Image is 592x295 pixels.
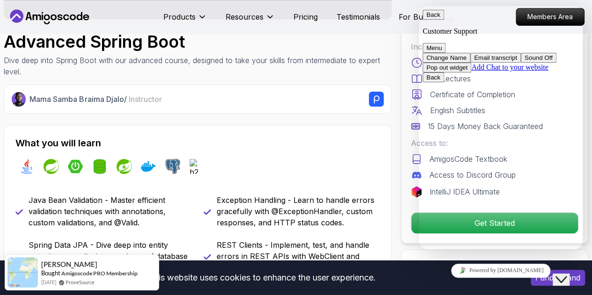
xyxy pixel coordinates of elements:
a: ProveSource [66,278,95,286]
iframe: chat widget [419,6,583,249]
img: jetbrains logo [411,186,422,197]
p: Mama Samba Braima Djalo / [29,94,161,105]
div: This website uses cookies to enhance the user experience. [7,267,517,288]
img: provesource social proof notification image [7,257,38,288]
h2: Share this Course [411,259,578,272]
p: Includes: [411,41,578,52]
span: Instructor [128,94,161,104]
img: h2 logo [190,159,205,174]
p: Resources [226,11,263,22]
img: docker logo [141,159,156,174]
iframe: chat widget [419,260,583,281]
p: Spring Data JPA - Dive deep into entity mapping, repositories, queries, and database integration ... [29,239,192,273]
p: Products [163,11,196,22]
a: For Business [399,11,445,22]
img: postgres logo [165,159,180,174]
h2: What you will learn [15,137,380,150]
a: Testimonials [336,11,380,22]
p: REST Clients - Implement, test, and handle errors in REST APIs with WebClient and HTTP interfaces. [217,239,380,273]
button: Resources [226,11,275,30]
a: Pricing [293,11,318,22]
img: spring-security logo [117,159,132,174]
iframe: chat widget [553,258,583,286]
img: spring-boot logo [68,159,83,174]
img: Nelson Djalo [12,92,26,106]
img: spring logo [44,159,58,174]
span: [PERSON_NAME] [41,260,97,268]
p: Access to: [411,137,578,149]
img: spring-data-jpa logo [92,159,107,174]
img: java logo [19,159,34,174]
h1: Advanced Spring Boot [4,32,392,51]
p: Java Bean Validation - Master efficient validation techniques with annotations, custom validation... [29,194,192,228]
p: Get Started [411,213,578,233]
button: Products [163,11,207,30]
span: [DATE] [41,278,56,286]
a: Amigoscode PRO Membership [61,270,138,277]
p: Exception Handling - Learn to handle errors gracefully with @ExceptionHandler, custom responses, ... [217,194,380,228]
p: Dive deep into Spring Boot with our advanced course, designed to take your skills from intermedia... [4,55,392,77]
span: Bought [41,269,60,277]
button: Get Started [411,212,578,234]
